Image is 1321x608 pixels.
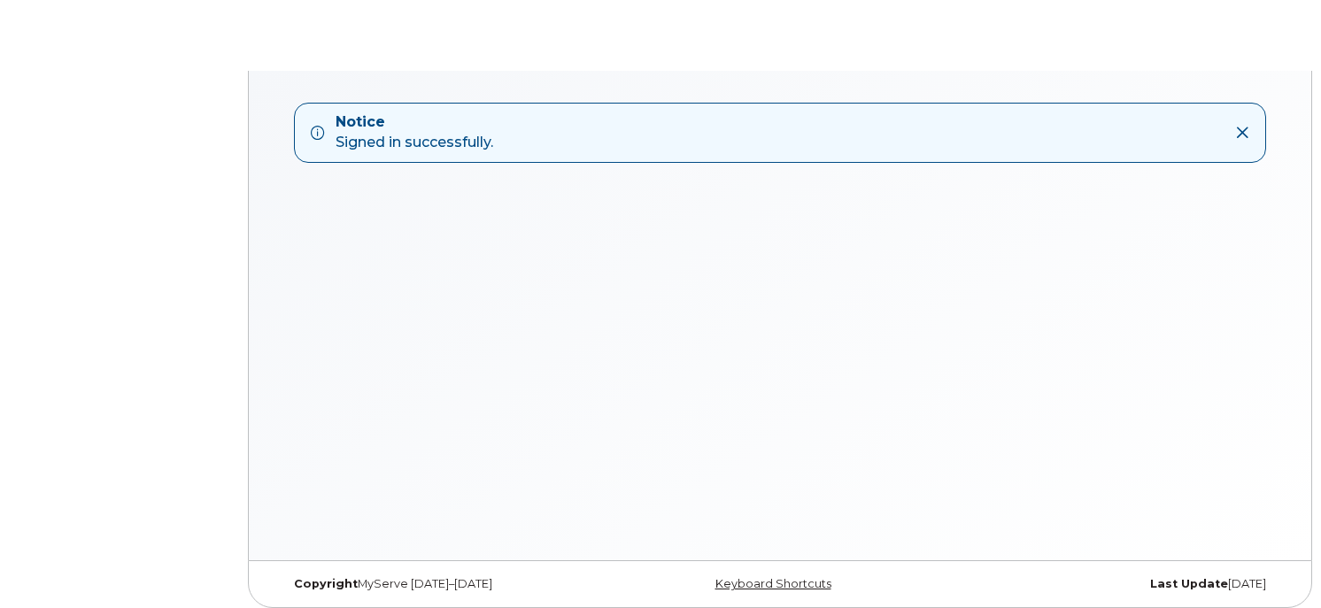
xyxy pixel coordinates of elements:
strong: Copyright [294,577,358,590]
div: Signed in successfully. [336,112,493,153]
div: [DATE] [946,577,1279,591]
strong: Notice [336,112,493,133]
div: MyServe [DATE]–[DATE] [281,577,614,591]
a: Keyboard Shortcuts [715,577,831,590]
strong: Last Update [1150,577,1228,590]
